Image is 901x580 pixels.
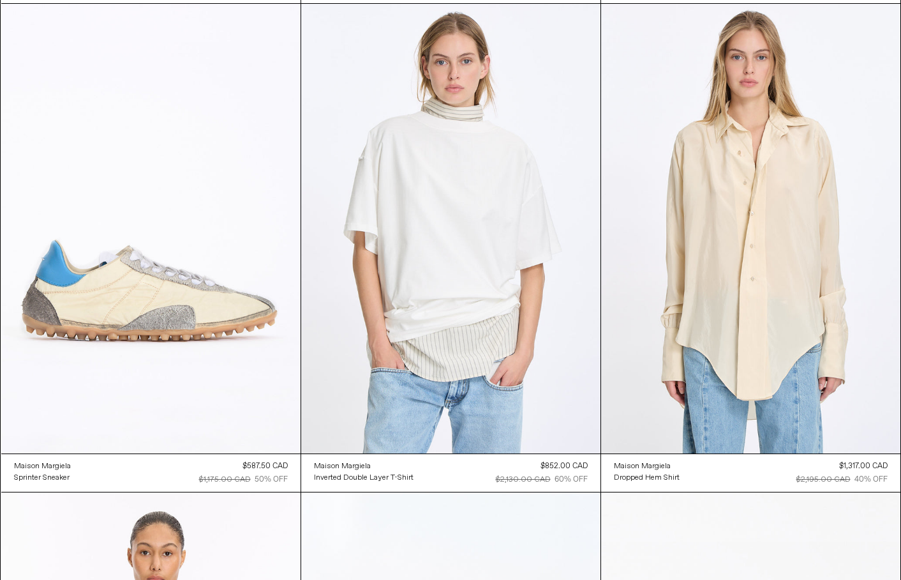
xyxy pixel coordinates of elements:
div: $2,130.00 CAD [496,474,551,485]
div: Maison Margiela [314,461,371,472]
div: $2,195.00 CAD [796,474,851,485]
a: Maison Margiela [614,461,680,472]
a: Inverted Double Layer T-Shirt [314,472,413,484]
div: $1,175.00 CAD [199,474,251,485]
div: 40% OFF [854,474,888,485]
img: Maison Margiela Inverted Double Layer T-Shirt [301,4,600,454]
div: $1,317.00 CAD [839,461,888,472]
div: Maison Margiela [614,461,671,472]
div: 50% OFF [255,474,288,485]
a: Dropped Hem Shirt [614,472,680,484]
div: Maison Margiela [14,461,71,472]
img: Maison Margiela Sprinters Sneaker [1,4,301,454]
div: $852.00 CAD [540,461,588,472]
div: $587.50 CAD [242,461,288,472]
div: Sprinter Sneaker [14,473,70,484]
a: Sprinter Sneaker [14,472,71,484]
img: Maison Margiela Dropped Hem Shirt [601,4,900,454]
div: 60% OFF [555,474,588,485]
a: Maison Margiela [14,461,71,472]
a: Maison Margiela [314,461,413,472]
